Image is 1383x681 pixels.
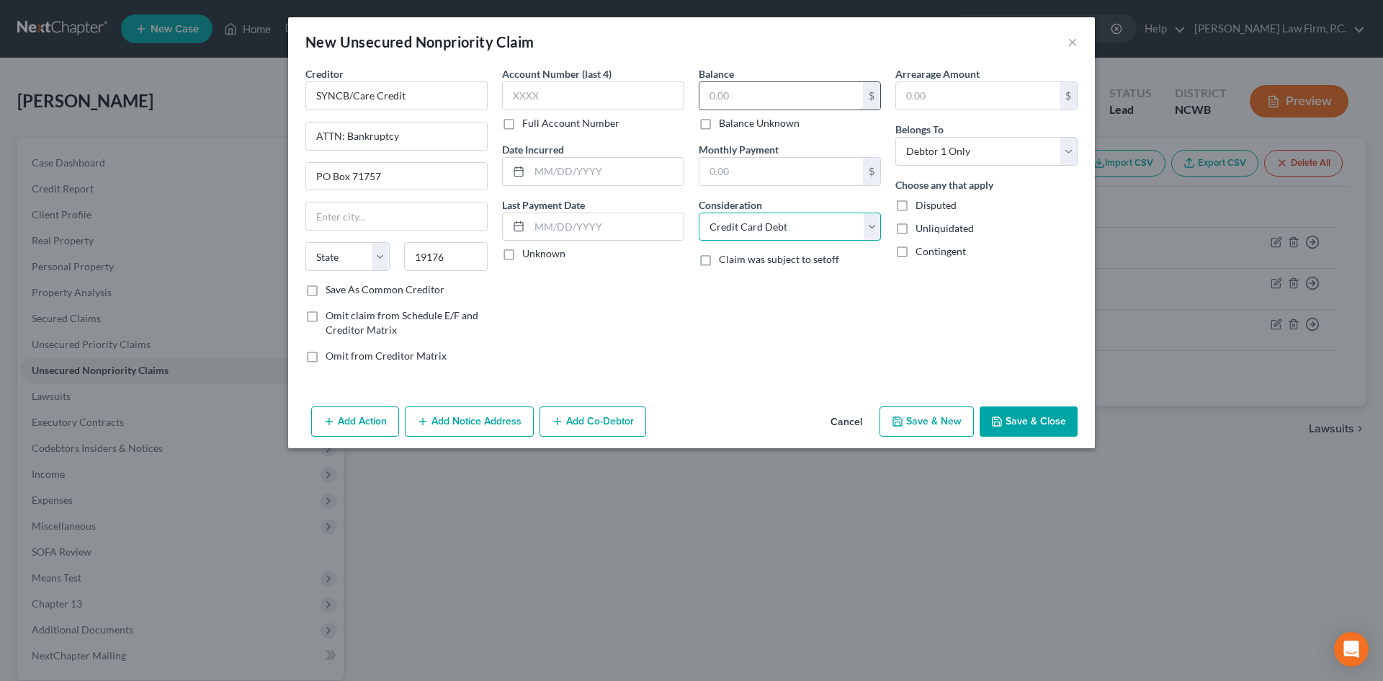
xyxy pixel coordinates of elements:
button: Save & New [880,406,974,437]
input: 0.00 [699,82,863,110]
label: Balance Unknown [719,116,800,130]
span: Creditor [305,68,344,80]
label: Unknown [522,246,565,261]
input: Apt, Suite, etc... [306,163,487,190]
label: Save As Common Creditor [326,282,444,297]
input: Enter address... [306,123,487,150]
input: MM/DD/YYYY [529,158,684,185]
input: 0.00 [896,82,1060,110]
label: Choose any that apply [895,177,993,192]
span: Disputed [916,199,957,211]
div: $ [863,82,880,110]
input: 0.00 [699,158,863,185]
div: New Unsecured Nonpriority Claim [305,32,534,52]
label: Balance [699,66,734,81]
div: $ [1060,82,1077,110]
label: Date Incurred [502,142,564,157]
label: Consideration [699,197,762,213]
button: Add Action [311,406,399,437]
label: Last Payment Date [502,197,585,213]
input: Enter city... [306,202,487,230]
button: Add Notice Address [405,406,534,437]
label: Monthly Payment [699,142,779,157]
button: Save & Close [980,406,1078,437]
div: $ [863,158,880,185]
input: Enter zip... [404,242,488,271]
input: Search creditor by name... [305,81,488,110]
span: Unliquidated [916,222,974,234]
span: Claim was subject to setoff [719,253,839,265]
span: Omit claim from Schedule E/F and Creditor Matrix [326,309,478,336]
span: Belongs To [895,123,944,135]
div: Open Intercom Messenger [1334,632,1369,667]
span: Omit from Creditor Matrix [326,350,447,362]
input: MM/DD/YYYY [529,213,684,241]
button: Add Co-Debtor [540,406,646,437]
label: Full Account Number [522,116,619,130]
label: Arrearage Amount [895,66,980,81]
input: XXXX [502,81,684,110]
span: Contingent [916,245,966,257]
button: Cancel [819,408,874,437]
button: × [1068,33,1078,50]
label: Account Number (last 4) [502,66,612,81]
